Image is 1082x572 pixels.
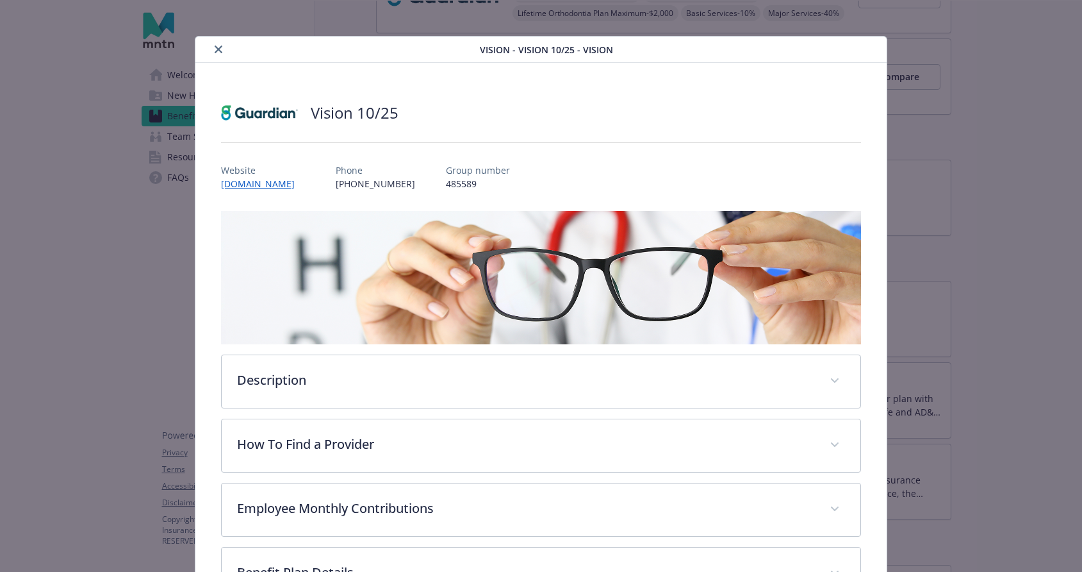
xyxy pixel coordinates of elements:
[480,43,613,56] span: Vision - Vision 10/25 - Vision
[222,355,860,408] div: Description
[211,42,226,57] button: close
[237,499,814,518] p: Employee Monthly Contributions
[446,177,510,190] p: 485589
[311,102,398,124] h2: Vision 10/25
[221,211,861,344] img: banner
[222,484,860,536] div: Employee Monthly Contributions
[221,178,305,190] a: [DOMAIN_NAME]
[446,164,510,177] p: Group number
[221,164,305,177] p: Website
[336,177,415,190] p: [PHONE_NUMBER]
[336,164,415,177] p: Phone
[222,419,860,472] div: How To Find a Provider
[221,94,298,132] img: Guardian
[237,435,814,454] p: How To Find a Provider
[237,371,814,390] p: Description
